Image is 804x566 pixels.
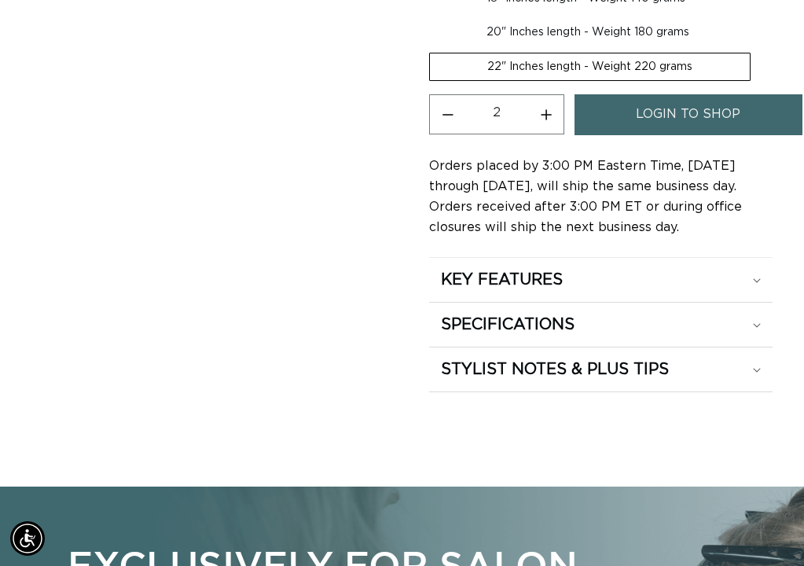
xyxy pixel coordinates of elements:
[429,19,747,46] label: 20" Inches length - Weight 180 grams
[441,314,575,335] h2: SPECIFICATIONS
[429,258,773,302] summary: KEY FEATURES
[429,53,751,81] label: 22" Inches length - Weight 220 grams
[452,25,804,566] iframe: Chat Widget
[429,347,773,391] summary: STYLIST NOTES & PLUS TIPS
[441,270,563,290] h2: KEY FEATURES
[441,359,669,380] h2: STYLIST NOTES & PLUS TIPS
[429,303,773,347] summary: SPECIFICATIONS
[10,521,45,556] div: Accessibility Menu
[429,160,742,233] span: Orders placed by 3:00 PM Eastern Time, [DATE] through [DATE], will ship the same business day. Or...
